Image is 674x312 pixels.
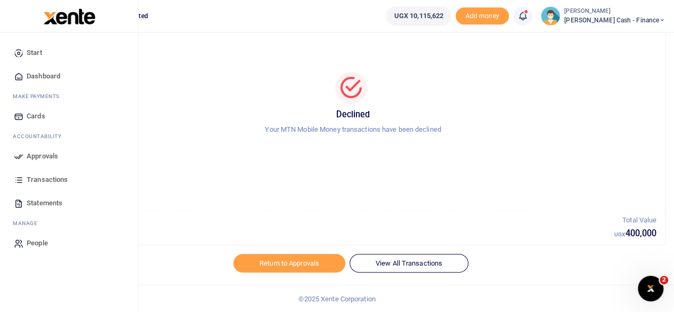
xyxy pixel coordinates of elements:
a: Start [9,41,129,65]
a: profile-user [PERSON_NAME] [PERSON_NAME] Cash - Finance [541,6,665,26]
li: Wallet ballance [382,6,456,26]
li: Toup your wallet [456,7,509,25]
li: Ac [9,128,129,145]
img: logo-large [44,9,95,25]
h5: 1 [50,228,614,239]
a: View All Transactions [350,254,468,272]
a: Dashboard [9,65,129,88]
span: Statements [27,198,62,209]
a: logo-small logo-large logo-large [43,12,95,20]
span: Cards [27,111,45,122]
span: 2 [660,276,668,284]
li: M [9,215,129,231]
span: Add money [456,7,509,25]
span: anage [18,219,38,227]
a: Cards [9,105,129,128]
a: Transactions [9,168,129,191]
a: UGX 10,115,622 [386,6,451,26]
a: Add money [456,11,509,19]
a: Statements [9,191,129,215]
span: [PERSON_NAME] Cash - Finance [564,15,665,25]
p: Total Value [614,215,656,226]
small: UGX [614,231,625,237]
iframe: Intercom live chat [638,276,663,301]
small: [PERSON_NAME] [564,7,665,16]
span: Start [27,47,42,58]
h5: Declined [54,109,652,120]
a: People [9,231,129,255]
h5: 400,000 [614,228,656,239]
span: People [27,238,48,249]
span: Approvals [27,151,58,162]
p: Total Transactions [50,215,614,226]
li: M [9,88,129,105]
a: Approvals [9,145,129,168]
span: Transactions [27,174,68,185]
span: Dashboard [27,71,60,82]
span: countability [21,132,61,140]
a: Return to Approvals [233,254,345,272]
img: profile-user [541,6,560,26]
span: ake Payments [18,92,60,100]
span: UGX 10,115,622 [394,11,443,21]
p: Your MTN Mobile Money transactions have been declined [54,124,652,135]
